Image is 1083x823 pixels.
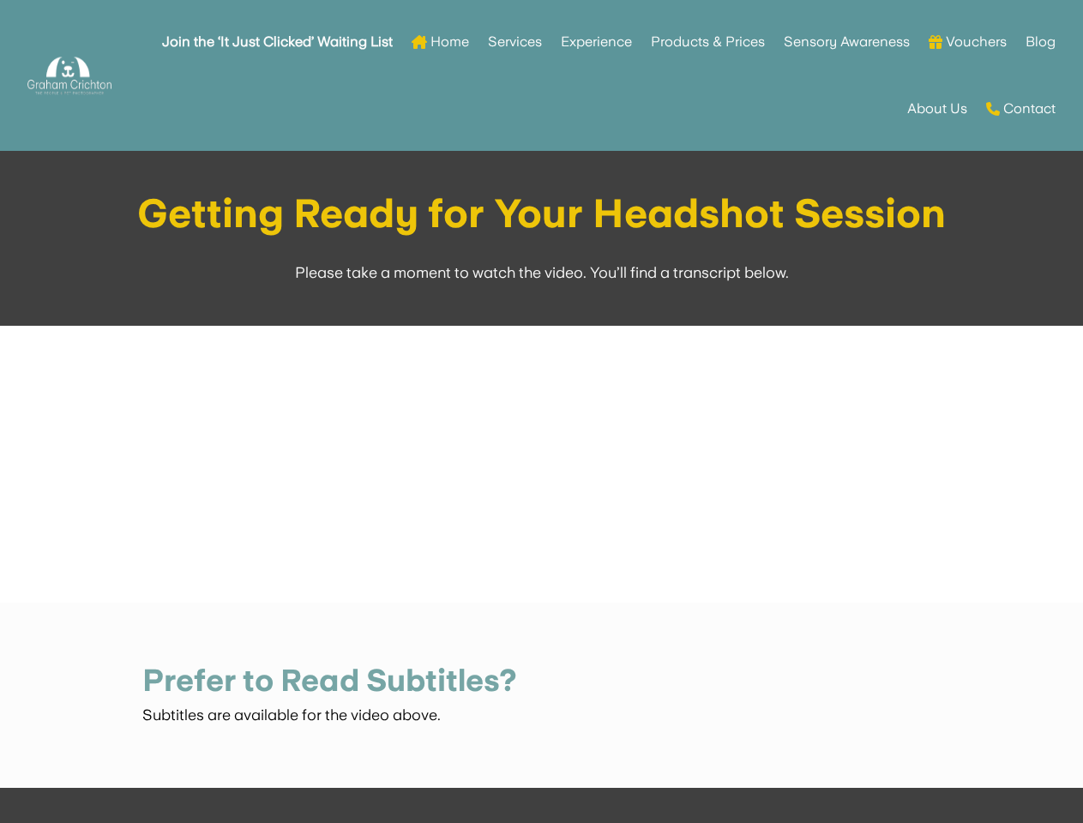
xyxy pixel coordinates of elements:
[488,9,542,75] a: Services
[1026,9,1056,75] a: Blog
[986,75,1056,142] a: Contact
[412,9,469,75] a: Home
[142,665,940,705] h3: Prefer to Read Subtitles?
[784,9,910,75] a: Sensory Awareness
[929,9,1007,75] a: Vouchers
[561,9,632,75] a: Experience
[142,705,940,725] p: Subtitles are available for the video above.
[27,52,111,99] img: Graham Crichton Photography Logo
[43,242,1040,283] p: Please take a moment to watch the video. You’ll find a transcript below.
[651,9,765,75] a: Products & Prices
[162,9,393,75] a: Join the ‘It Just Clicked’ Waiting List
[907,75,967,142] a: About Us
[162,36,393,48] strong: Join the ‘It Just Clicked’ Waiting List
[43,194,1040,242] h1: Getting Ready for Your Headshot Session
